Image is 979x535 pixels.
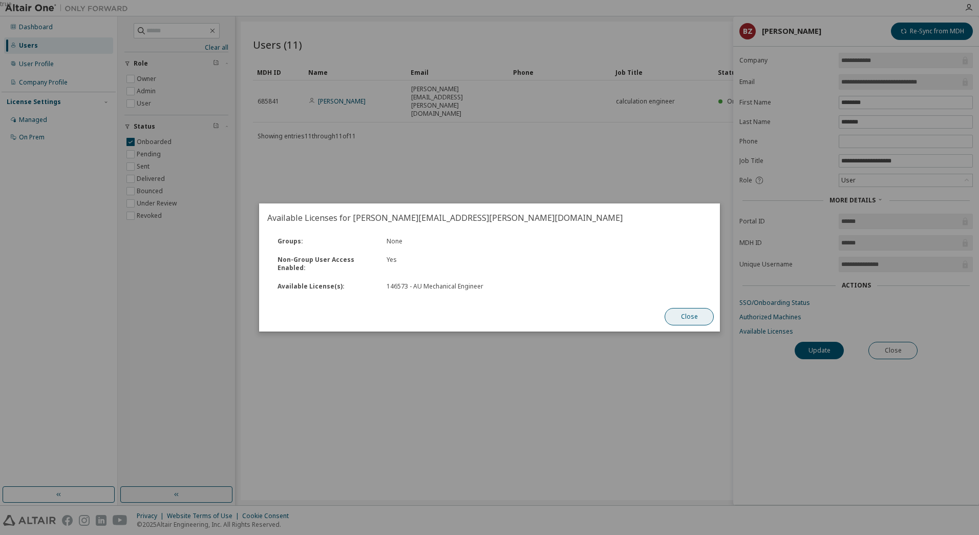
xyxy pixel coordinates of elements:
[380,256,544,272] div: Yes
[271,256,380,272] div: Non-Group User Access Enabled :
[271,237,380,245] div: Groups :
[259,203,720,232] h2: Available Licenses for [PERSON_NAME][EMAIL_ADDRESS][PERSON_NAME][DOMAIN_NAME]
[380,237,544,245] div: None
[387,282,538,291] div: 146573 - AU Mechanical Engineer
[271,282,380,291] div: Available License(s) :
[665,308,714,325] button: Close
